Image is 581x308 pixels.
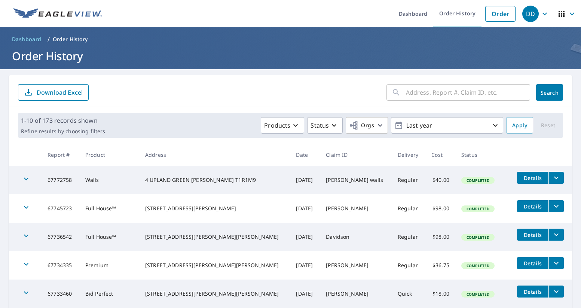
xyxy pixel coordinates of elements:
span: Details [522,260,544,267]
button: Orgs [346,117,388,134]
button: filesDropdownBtn-67772758 [548,172,564,184]
td: 67745723 [42,194,79,223]
th: Claim ID [320,144,392,166]
td: [DATE] [290,280,320,308]
div: [STREET_ADDRESS][PERSON_NAME][PERSON_NAME] [145,262,284,269]
li: / [48,35,50,44]
button: filesDropdownBtn-67745723 [548,200,564,212]
span: Completed [462,263,494,268]
td: $98.00 [425,194,455,223]
td: Full House™ [79,223,139,251]
span: Completed [462,178,494,183]
p: Refine results by choosing filters [21,128,105,135]
td: [DATE] [290,194,320,223]
span: Details [522,288,544,295]
span: Details [522,174,544,182]
p: Download Excel [37,88,83,97]
span: Completed [462,206,494,211]
th: Address [139,144,290,166]
p: 1-10 of 173 records shown [21,116,105,125]
th: Date [290,144,320,166]
button: filesDropdownBtn-67736542 [548,229,564,241]
div: 4 UPLAND GREEN [PERSON_NAME] T1R1M9 [145,176,284,184]
p: Products [264,121,290,130]
button: detailsBtn-67772758 [517,172,548,184]
span: Search [542,89,557,96]
th: Status [455,144,511,166]
button: Search [536,84,563,101]
span: Completed [462,292,494,297]
p: Order History [53,36,88,43]
span: Completed [462,235,494,240]
span: Details [522,203,544,210]
th: Report # [42,144,79,166]
td: [DATE] [290,166,320,194]
th: Cost [425,144,455,166]
td: $36.75 [425,251,455,280]
div: [STREET_ADDRESS][PERSON_NAME][PERSON_NAME] [145,233,284,241]
div: [STREET_ADDRESS][PERSON_NAME][PERSON_NAME] [145,290,284,298]
td: [DATE] [290,251,320,280]
td: [PERSON_NAME] [320,280,392,308]
span: Details [522,231,544,238]
button: Last year [391,117,503,134]
td: 67733460 [42,280,79,308]
td: $18.00 [425,280,455,308]
button: Status [307,117,343,134]
td: Walls [79,166,139,194]
button: Download Excel [18,84,89,101]
button: detailsBtn-67733460 [517,286,548,298]
td: Davidson [320,223,392,251]
td: Premium [79,251,139,280]
td: [PERSON_NAME] walls [320,166,392,194]
td: 67734335 [42,251,79,280]
p: Status [311,121,329,130]
span: Apply [512,121,527,130]
span: Dashboard [12,36,42,43]
td: Full House™ [79,194,139,223]
td: 67736542 [42,223,79,251]
p: Last year [403,119,491,132]
button: Products [261,117,304,134]
div: DD [522,6,539,22]
td: [PERSON_NAME] [320,194,392,223]
td: Regular [392,223,425,251]
th: Delivery [392,144,425,166]
td: [PERSON_NAME] [320,251,392,280]
img: EV Logo [13,8,102,19]
button: filesDropdownBtn-67733460 [548,286,564,298]
nav: breadcrumb [9,33,572,45]
span: Orgs [349,121,374,130]
td: Regular [392,251,425,280]
h1: Order History [9,48,572,64]
button: Apply [506,117,533,134]
td: Regular [392,166,425,194]
button: detailsBtn-67734335 [517,257,548,269]
button: detailsBtn-67745723 [517,200,548,212]
input: Address, Report #, Claim ID, etc. [406,82,530,103]
td: Bid Perfect [79,280,139,308]
th: Product [79,144,139,166]
button: detailsBtn-67736542 [517,229,548,241]
td: $98.00 [425,223,455,251]
a: Order [485,6,516,22]
a: Dashboard [9,33,45,45]
td: $40.00 [425,166,455,194]
td: Quick [392,280,425,308]
td: [DATE] [290,223,320,251]
td: Regular [392,194,425,223]
td: 67772758 [42,166,79,194]
div: [STREET_ADDRESS][PERSON_NAME] [145,205,284,212]
button: filesDropdownBtn-67734335 [548,257,564,269]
